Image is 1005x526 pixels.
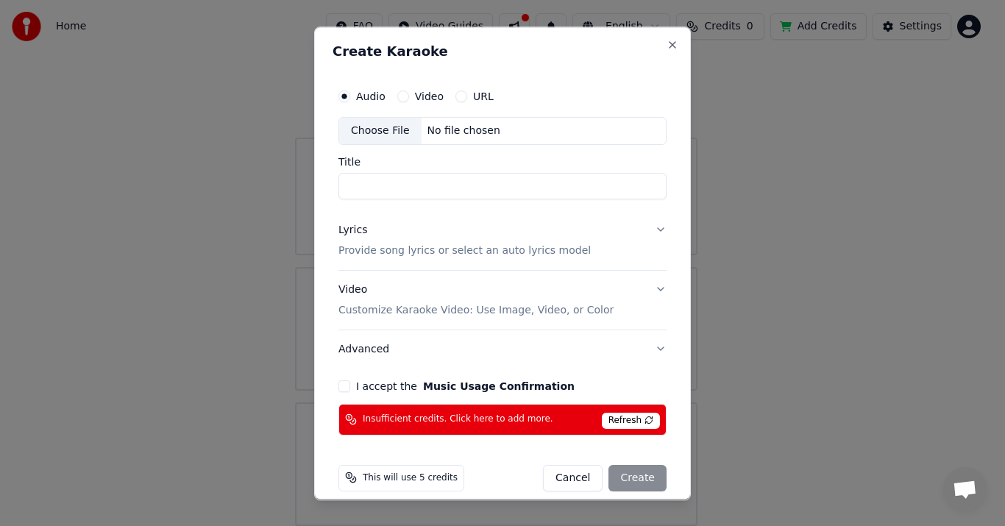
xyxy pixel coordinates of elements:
button: Cancel [543,465,603,491]
div: Choose File [339,118,422,144]
span: Refresh [602,413,660,429]
p: Provide song lyrics or select an auto lyrics model [338,244,591,258]
label: Audio [356,91,386,102]
p: Customize Karaoke Video: Use Image, Video, or Color [338,303,614,318]
button: I accept the [423,381,575,391]
label: Video [415,91,444,102]
div: Video [338,282,614,318]
label: URL [473,91,494,102]
button: VideoCustomize Karaoke Video: Use Image, Video, or Color [338,271,667,330]
div: Lyrics [338,223,367,238]
label: Title [338,157,667,167]
button: Advanced [338,330,667,369]
button: LyricsProvide song lyrics or select an auto lyrics model [338,211,667,270]
label: I accept the [356,381,575,391]
div: No file chosen [422,124,506,138]
span: This will use 5 credits [363,472,458,484]
span: Insufficient credits. Click here to add more. [363,413,553,425]
h2: Create Karaoke [333,45,672,58]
